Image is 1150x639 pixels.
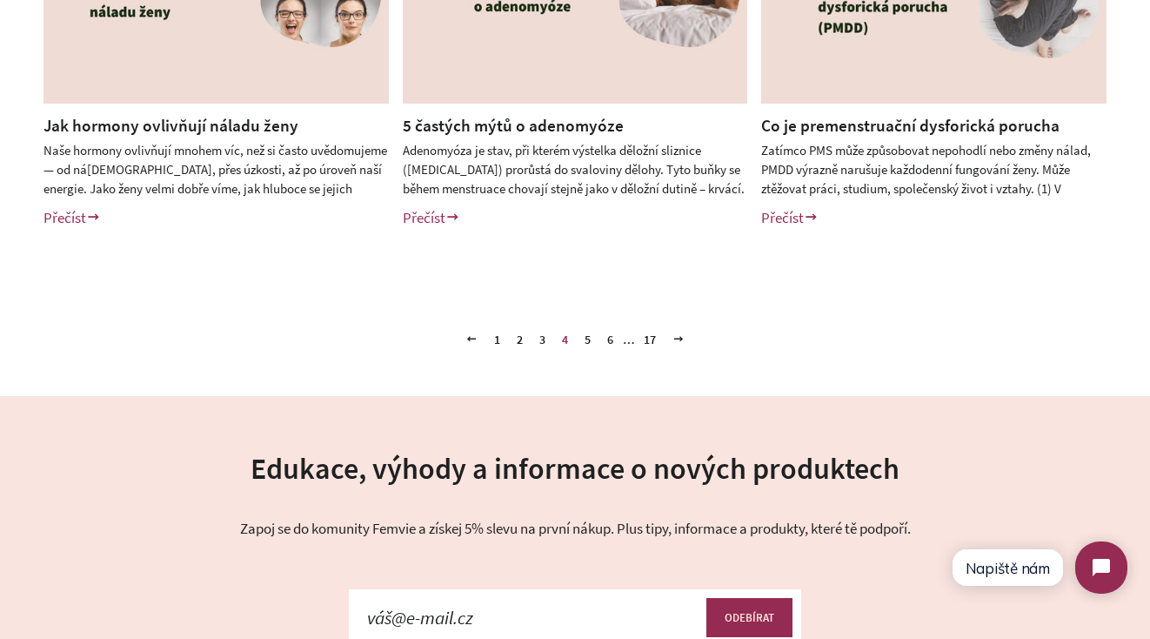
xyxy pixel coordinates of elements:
a: 5 [578,326,598,353]
a: 17 [637,326,663,353]
a: 5 častých mýtů o adenomyóze [403,115,624,136]
a: Jak hormony ovlivňují náladu ženy [43,115,298,136]
a: 2 [510,326,530,353]
span: … [623,333,634,346]
div: Adenomyóza je stav, při kterém výstelka děložní sliznice ([MEDICAL_DATA]) prorůstá do svaloviny d... [403,141,748,198]
a: Přečíst [761,208,819,227]
a: Přečíst [403,208,460,227]
button: ODEBÍRAT [706,598,792,637]
input: váš@e-mail.cz [358,598,706,637]
div: Zatímco PMS může způsobovat nepohodlí nebo změny nálad, PMDD výrazně narušuje každodenní fungován... [761,141,1107,198]
a: 1 [487,326,507,353]
a: 6 [600,326,620,353]
a: Přečíst [43,208,101,227]
a: Co je premenstruační dysforická porucha (PMDD)? [761,115,1060,159]
a: 3 [532,326,552,353]
span: 4 [555,326,575,353]
iframe: Tidio Chat [936,527,1142,609]
span: ODEBÍRAT [725,610,774,626]
div: Naše hormony ovlivňují mnohem víc, než si často uvědomujeme — od ná[DEMOGRAPHIC_DATA], přes úzkos... [43,141,389,198]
